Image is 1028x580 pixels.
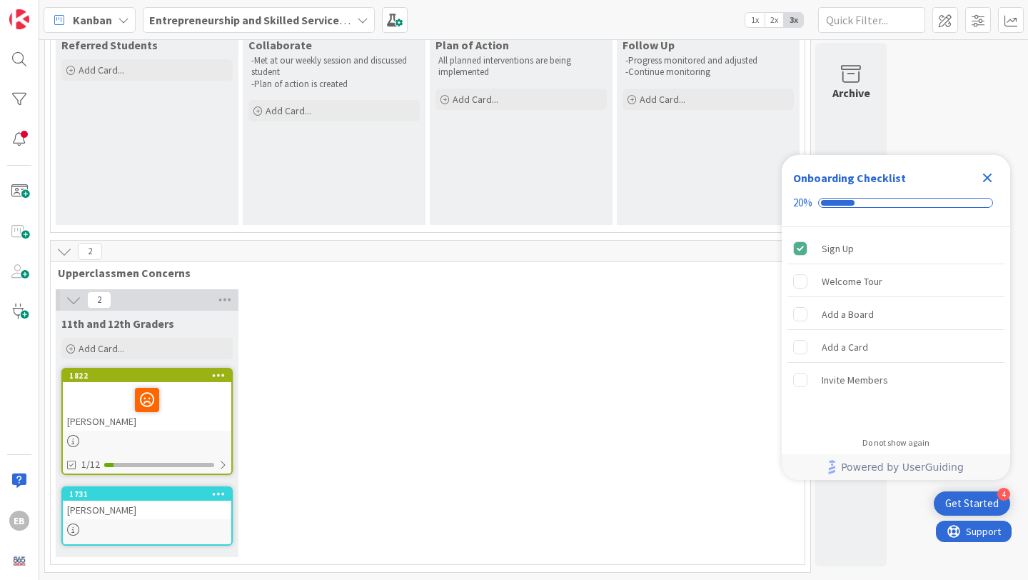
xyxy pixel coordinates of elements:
div: Invite Members [822,371,888,389]
div: Add a Board [822,306,874,323]
div: Checklist progress: 20% [793,196,999,209]
span: Add Card... [266,104,311,117]
span: 1/12 [81,457,100,472]
p: All planned interventions are being implemented [438,55,604,79]
span: Collaborate [248,38,312,52]
div: Footer [782,454,1010,480]
span: Add Card... [79,64,124,76]
p: -Progress monitored and adjusted [625,55,791,66]
div: Invite Members is incomplete. [787,364,1004,396]
span: Follow Up [623,38,675,52]
div: Add a Board is incomplete. [787,299,1004,330]
span: Upperclassmen Concerns [58,266,787,280]
div: [PERSON_NAME] [63,501,231,519]
span: 1x [745,13,765,27]
div: EB [9,511,29,531]
input: Quick Filter... [818,7,925,33]
div: Welcome Tour is incomplete. [787,266,1004,297]
div: Welcome Tour [822,273,882,290]
div: 1731 [63,488,231,501]
div: Sign Up is complete. [787,233,1004,264]
div: 1731 [69,489,231,499]
div: Sign Up [822,240,854,257]
div: Add a Card [822,339,868,356]
div: Archive [832,84,870,101]
div: Close Checklist [976,166,999,189]
div: 20% [793,196,812,209]
p: -Continue monitoring [625,66,791,78]
a: 1731[PERSON_NAME] [61,486,233,546]
a: 1822[PERSON_NAME]1/12 [61,368,233,475]
p: -Met at our weekly session and discussed student [251,55,417,79]
span: 11th and 12th Graders [61,316,174,331]
div: Do not show again [862,437,929,449]
span: 2 [87,291,111,309]
span: Referred Students [61,38,158,52]
span: Add Card... [79,342,124,355]
a: Powered by UserGuiding [789,454,1003,480]
div: Checklist items [782,227,1010,428]
div: 1822 [63,369,231,382]
span: Add Card... [640,93,685,106]
div: Get Started [945,496,999,511]
div: [PERSON_NAME] [63,382,231,431]
span: 2x [765,13,784,27]
span: Plan of Action [435,38,509,52]
span: 3x [784,13,803,27]
div: Open Get Started checklist, remaining modules: 4 [934,491,1010,516]
span: 2 [78,243,102,260]
img: Visit kanbanzone.com [9,9,29,29]
div: Onboarding Checklist [793,169,906,186]
b: Entrepreneurship and Skilled Services Interventions - [DATE]-[DATE] [149,13,498,27]
span: Powered by UserGuiding [841,459,964,476]
span: Add Card... [453,93,498,106]
span: Support [30,2,65,19]
div: 1822[PERSON_NAME] [63,369,231,431]
div: 1731[PERSON_NAME] [63,488,231,519]
img: avatar [9,551,29,571]
div: Add a Card is incomplete. [787,331,1004,363]
div: 1822 [69,371,231,381]
div: 4 [997,488,1010,501]
span: Kanban [73,11,112,29]
p: -Plan of action is created [251,79,417,90]
div: Checklist Container [782,155,1010,480]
